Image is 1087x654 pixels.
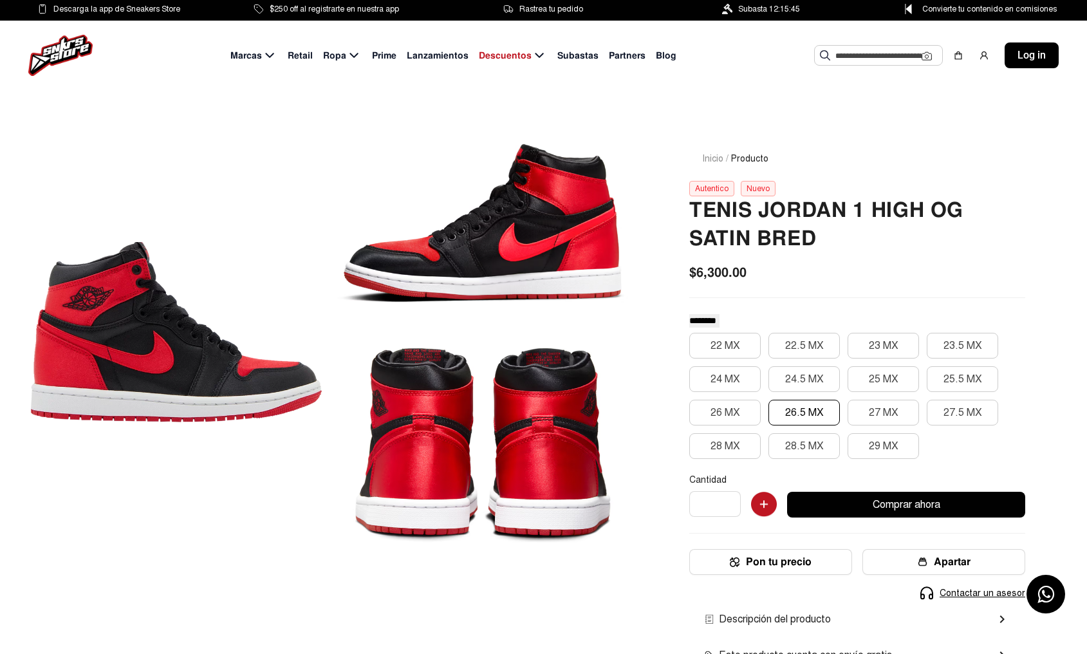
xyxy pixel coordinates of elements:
[656,49,676,62] span: Blog
[953,50,963,61] img: shopping
[927,366,998,392] button: 25.5 MX
[922,2,1057,16] span: Convierte tu contenido en comisiones
[731,152,768,165] span: Producto
[689,474,1025,486] p: Cantidad
[689,196,1025,253] h2: Tenis Jordan 1 High Og Satin Bred
[407,49,469,62] span: Lanzamientos
[848,366,919,392] button: 25 MX
[689,263,747,282] span: $6,300.00
[705,612,831,627] span: Descripción del producto
[848,433,919,459] button: 29 MX
[288,49,313,62] span: Retail
[479,49,532,62] span: Descuentos
[519,2,583,16] span: Rastrea tu pedido
[927,333,998,359] button: 23.5 MX
[751,492,777,518] img: Agregar al carrito
[689,181,734,196] div: Autentico
[768,433,840,459] button: 28.5 MX
[918,557,927,567] img: wallet-05.png
[900,4,916,14] img: Control Point Icon
[230,49,262,62] span: Marcas
[323,49,346,62] span: Ropa
[557,49,599,62] span: Subastas
[689,333,761,359] button: 22 MX
[741,181,776,196] div: Nuevo
[689,549,852,575] button: Pon tu precio
[689,400,761,425] button: 26 MX
[848,333,919,359] button: 23 MX
[979,50,989,61] img: user
[820,50,830,61] img: Buscar
[53,2,180,16] span: Descarga la app de Sneakers Store
[689,433,761,459] button: 28 MX
[922,51,932,61] img: Cámara
[738,2,800,16] span: Subasta 12:15:45
[768,333,840,359] button: 22.5 MX
[705,615,714,624] img: envio
[768,400,840,425] button: 26.5 MX
[768,366,840,392] button: 24.5 MX
[28,35,93,76] img: logo
[372,49,396,62] span: Prime
[689,366,761,392] button: 24 MX
[702,153,723,164] a: Inicio
[994,612,1010,627] mat-icon: chevron_right
[927,400,998,425] button: 27.5 MX
[730,557,739,567] img: Icon.png
[862,549,1025,575] button: Apartar
[848,400,919,425] button: 27 MX
[787,492,1025,518] button: Comprar ahora
[940,586,1025,600] span: Contactar un asesor
[1017,48,1046,63] span: Log in
[726,152,729,165] span: /
[609,49,646,62] span: Partners
[270,2,399,16] span: $250 off al registrarte en nuestra app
